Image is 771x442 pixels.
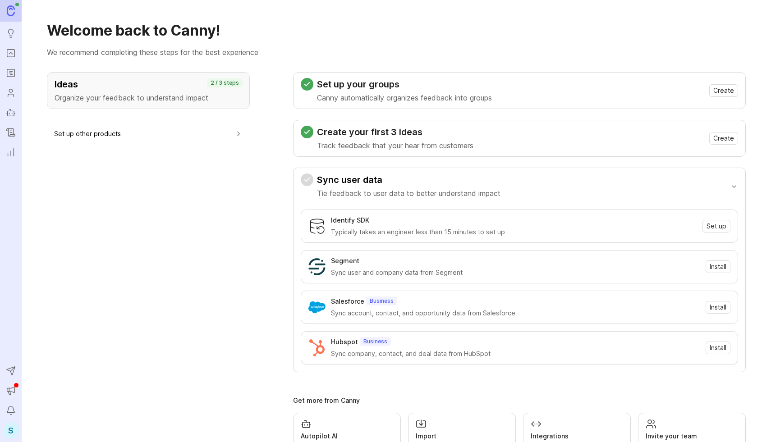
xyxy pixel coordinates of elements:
[3,85,19,101] a: Users
[317,140,473,151] p: Track feedback that your hear from customers
[706,342,730,354] button: Install
[713,86,734,95] span: Create
[706,260,730,273] button: Install
[709,132,738,145] button: Create
[706,301,730,314] button: Install
[308,339,326,356] img: Hubspot
[702,220,730,232] button: Set up
[47,22,746,40] h1: Welcome back to Canny!
[331,215,369,225] div: Identify SDK
[646,431,738,441] div: Invite your team
[3,65,19,81] a: Roadmaps
[301,204,738,372] div: Sync user dataTie feedback to user data to better understand impact
[331,308,700,318] div: Sync account, contact, and opportunity data from Salesforce
[709,84,738,97] button: Create
[317,188,500,199] p: Tie feedback to user data to better understand impact
[317,173,500,186] h3: Sync user data
[710,303,726,312] span: Install
[370,297,394,305] p: Business
[331,349,700,359] div: Sync company, contact, and deal data from HubSpot
[331,268,700,278] div: Sync user and company data from Segment
[713,134,734,143] span: Create
[308,299,326,316] img: Salesforce
[7,5,15,16] img: Canny Home
[3,422,19,438] button: S
[3,45,19,61] a: Portal
[308,258,326,275] img: Segment
[308,218,326,235] img: Identify SDK
[331,337,358,347] div: Hubspot
[317,126,473,138] h3: Create your first 3 ideas
[55,78,242,91] h3: Ideas
[211,79,239,87] p: 2 / 3 steps
[363,338,387,345] p: Business
[3,363,19,379] button: Send to Autopilot
[301,431,393,441] div: Autopilot AI
[3,402,19,419] button: Notifications
[54,123,243,144] button: Set up other products
[331,227,697,237] div: Typically takes an engineer less than 15 minutes to set up
[3,124,19,141] a: Changelog
[331,256,359,266] div: Segment
[3,144,19,160] a: Reporting
[710,343,726,352] span: Install
[301,168,738,204] button: Sync user dataTie feedback to user data to better understand impact
[710,262,726,271] span: Install
[3,25,19,41] a: Ideas
[3,383,19,399] button: Announcements
[47,47,746,58] p: We recommend completing these steps for the best experience
[3,105,19,121] a: Autopilot
[416,431,508,441] div: Import
[531,431,623,441] div: Integrations
[317,92,492,103] p: Canny automatically organizes feedback into groups
[331,296,364,306] div: Salesforce
[47,72,250,109] button: IdeasOrganize your feedback to understand impact2 / 3 steps
[707,222,726,231] span: Set up
[55,92,242,103] p: Organize your feedback to understand impact
[293,397,746,404] div: Get more from Canny
[317,78,492,91] h3: Set up your groups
